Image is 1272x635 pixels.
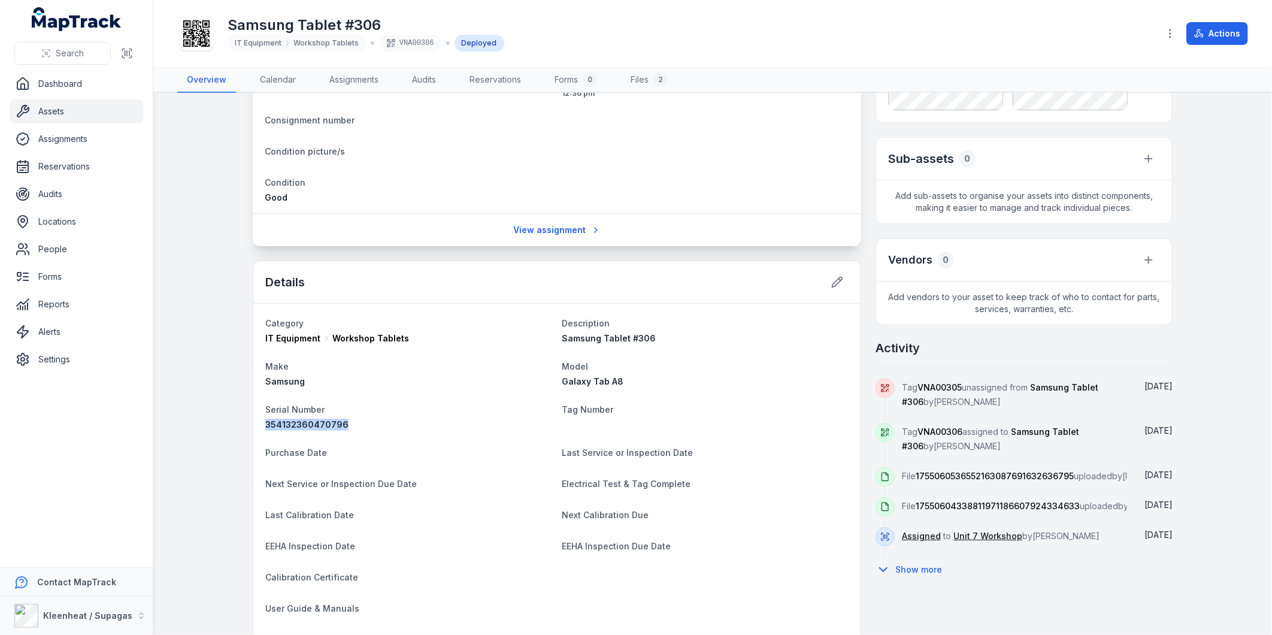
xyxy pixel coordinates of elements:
[1144,500,1173,510] time: 13/08/2025, 12:48:30 pm
[265,603,359,613] span: User Guide & Manuals
[562,541,671,551] span: EEHA Inspection Due Date
[562,89,849,98] span: 12:36 pm
[265,146,345,156] span: Condition picture/s
[916,501,1080,511] span: 17550604338811971186607924334633
[265,361,289,371] span: Make
[265,419,349,430] span: 354132360470796
[402,68,446,93] a: Audits
[177,68,236,93] a: Overview
[293,38,359,48] span: Workshop Tablets
[235,38,281,48] span: IT Equipment
[888,150,954,167] h2: Sub-assets
[265,541,355,551] span: EEHA Inspection Date
[562,361,588,371] span: Model
[902,382,1098,407] span: Tag unassigned from by [PERSON_NAME]
[583,72,597,87] div: 0
[265,192,287,202] span: Good
[1186,22,1248,45] button: Actions
[902,531,1100,541] span: to by [PERSON_NAME]
[562,479,690,489] span: Electrical Test & Tag Complete
[888,252,932,268] h3: Vendors
[265,447,327,458] span: Purchase Date
[460,68,531,93] a: Reservations
[265,115,355,125] span: Consignment number
[379,35,441,52] div: VNA00306
[10,210,143,234] a: Locations
[902,427,1079,451] span: Samsung Tablet #306
[265,572,358,582] span: Calibration Certificate
[562,447,693,458] span: Last Service or Inspection Date
[917,427,962,437] span: VNA00306
[14,42,111,65] button: Search
[621,68,677,93] a: Files2
[562,404,613,415] span: Tag Number
[1144,381,1173,391] span: [DATE]
[10,320,143,344] a: Alerts
[265,510,354,520] span: Last Calibration Date
[10,265,143,289] a: Forms
[959,150,976,167] div: 0
[1144,381,1173,391] time: 13/08/2025, 1:01:34 pm
[876,180,1172,223] span: Add sub-assets to organise your assets into distinct components, making it easier to manage and t...
[10,127,143,151] a: Assignments
[228,16,504,35] h1: Samsung Tablet #306
[562,318,610,328] span: Description
[876,340,920,356] h2: Activity
[917,382,962,392] span: VNA00305
[562,376,623,386] span: Galaxy Tab A8
[10,237,143,261] a: People
[545,68,607,93] a: Forms0
[265,177,305,188] span: Condition
[10,99,143,123] a: Assets
[265,274,305,291] h2: Details
[332,332,409,344] span: Workshop Tablets
[902,382,1098,407] span: Samsung Tablet #306
[265,404,325,415] span: Serial Number
[10,182,143,206] a: Audits
[1144,530,1173,540] time: 13/08/2025, 12:36:58 pm
[10,292,143,316] a: Reports
[265,479,417,489] span: Next Service or Inspection Due Date
[265,376,305,386] span: Samsung
[320,68,388,93] a: Assignments
[10,347,143,371] a: Settings
[902,501,1195,511] span: File uploaded by [PERSON_NAME]
[10,155,143,179] a: Reservations
[1144,530,1173,540] span: [DATE]
[56,47,84,59] span: Search
[37,577,116,587] strong: Contact MapTrack
[1144,425,1173,436] time: 13/08/2025, 1:01:29 pm
[653,72,668,87] div: 2
[250,68,305,93] a: Calendar
[902,530,941,542] a: Assigned
[506,219,608,241] a: View assignment
[916,471,1074,481] span: 1755060536552163087691632636795
[10,72,143,96] a: Dashboard
[43,610,132,621] strong: Kleenheat / Supagas
[876,557,950,582] button: Show more
[902,427,1079,451] span: Tag assigned to by [PERSON_NAME]
[1144,500,1173,510] span: [DATE]
[265,332,320,344] span: IT Equipment
[902,471,1189,481] span: File uploaded by [PERSON_NAME]
[953,530,1022,542] a: Unit 7 Workshop
[455,35,504,52] div: Deployed
[1144,470,1173,480] time: 13/08/2025, 12:49:07 pm
[1144,470,1173,480] span: [DATE]
[265,318,304,328] span: Category
[562,333,656,343] span: Samsung Tablet #306
[32,7,122,31] a: MapTrack
[1144,425,1173,436] span: [DATE]
[562,510,649,520] span: Next Calibration Due
[876,282,1172,325] span: Add vendors to your asset to keep track of who to contact for parts, services, warranties, etc.
[937,252,954,268] div: 0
